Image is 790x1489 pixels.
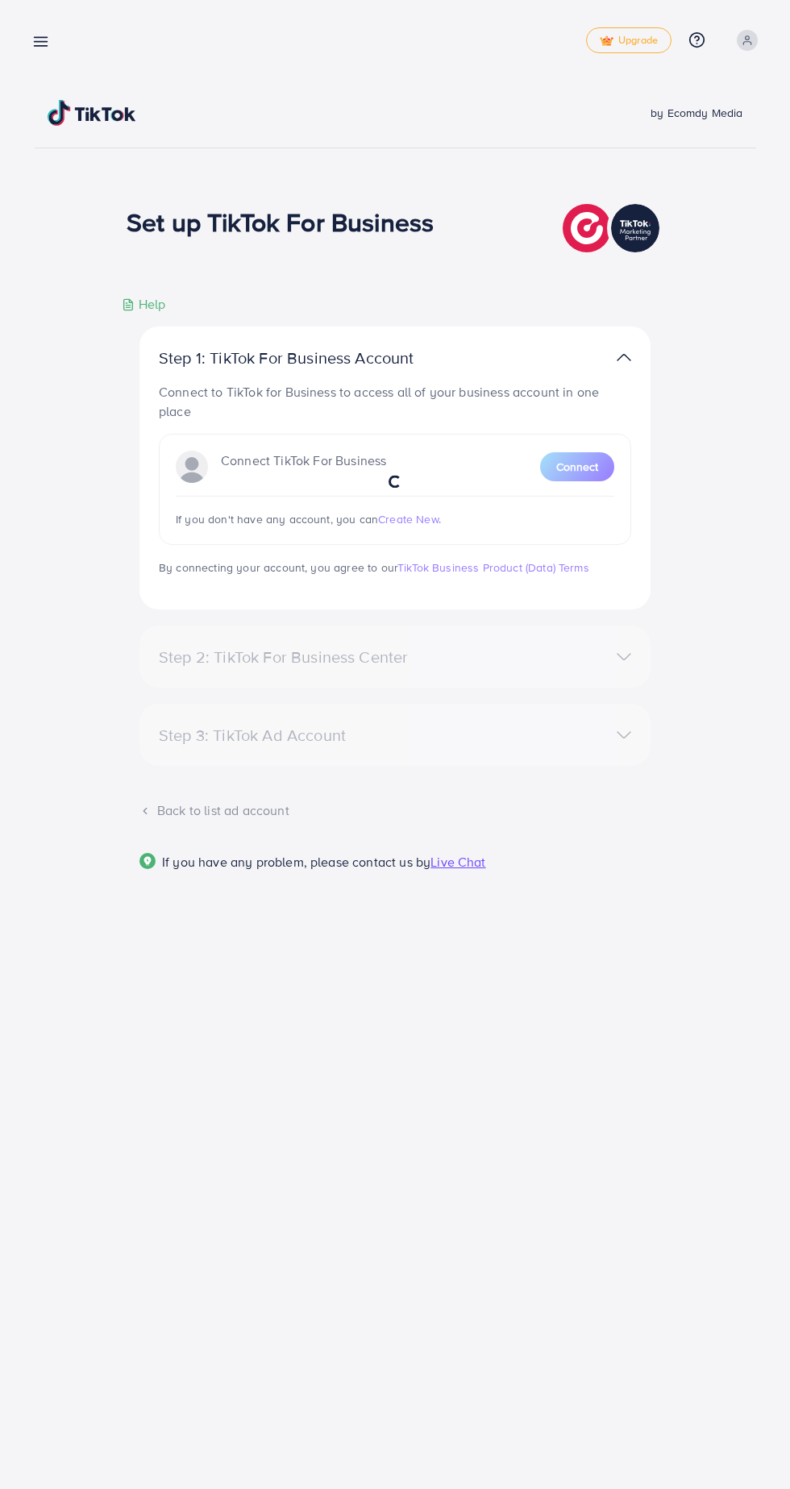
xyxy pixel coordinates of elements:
p: Step 1: TikTok For Business Account [159,348,465,368]
div: Help [122,295,166,314]
h1: Set up TikTok For Business [127,206,434,237]
a: tickUpgrade [586,27,671,53]
img: Popup guide [139,853,156,869]
img: TikTok partner [563,200,663,256]
div: Back to list ad account [139,801,651,820]
img: TikTok [48,100,136,126]
img: TikTok partner [617,346,631,369]
img: tick [600,35,613,47]
span: If you have any problem, please contact us by [162,853,430,871]
span: Upgrade [600,35,658,47]
span: by Ecomdy Media [651,105,742,121]
span: Live Chat [430,853,485,871]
